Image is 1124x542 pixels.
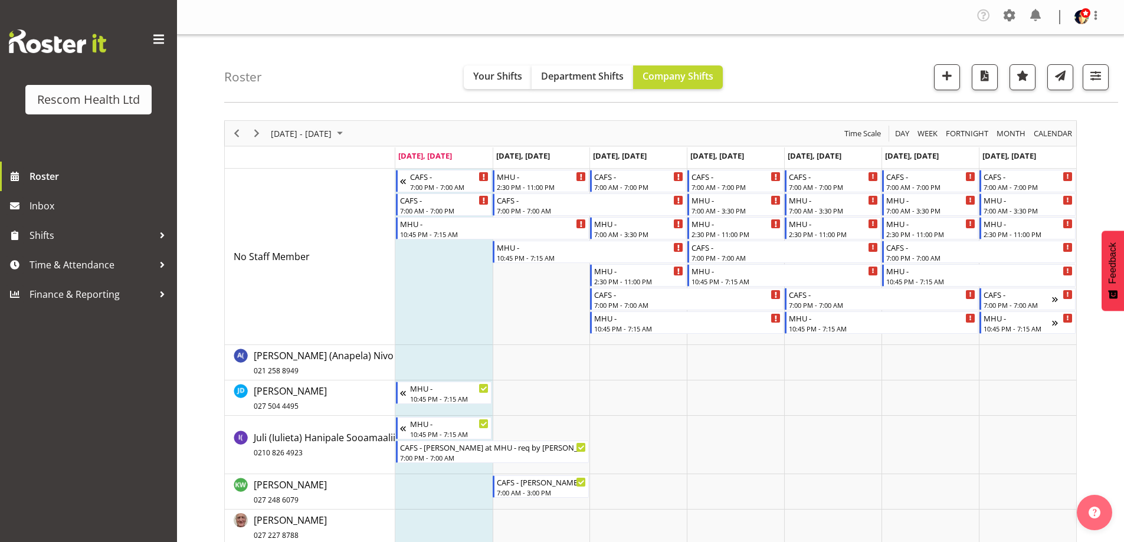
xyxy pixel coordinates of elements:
div: 7:00 AM - 3:30 PM [984,206,1073,215]
td: Ana (Anapela) Nivo resource [225,345,395,380]
button: Timeline Month [995,126,1028,141]
div: MHU - [692,218,781,229]
div: MHU - [789,194,878,206]
button: Send a list of all shifts for the selected filtered period to all rostered employees. [1047,64,1073,90]
button: Previous [229,126,245,141]
div: No Staff Member"s event - CAFS - Begin From Thursday, September 11, 2025 at 7:00:00 AM GMT+12:00 ... [687,170,784,192]
td: Juli (Iulieta) Hanipale Sooamaalii resource [225,416,395,474]
button: Time Scale [843,126,883,141]
span: 0210 826 4923 [254,448,303,458]
div: 7:00 AM - 7:00 PM [789,182,878,192]
span: Week [916,126,939,141]
div: No Staff Member"s event - MHU - Begin From Monday, September 8, 2025 at 10:45:00 PM GMT+12:00 End... [396,217,589,239]
div: MHU - [789,312,975,324]
span: Month [995,126,1027,141]
td: Kaye Wishart resource [225,474,395,510]
div: No Staff Member"s event - CAFS - Begin From Friday, September 12, 2025 at 7:00:00 AM GMT+12:00 En... [785,170,881,192]
div: MHU - [789,218,878,229]
span: calendar [1033,126,1073,141]
div: Kaye Wishart"s event - CAFS - Lance Marelle at MHU - req by Sandy Begin From Tuesday, September 9... [493,475,589,498]
span: Fortnight [945,126,989,141]
div: No Staff Member"s event - MHU - Begin From Tuesday, September 9, 2025 at 2:30:00 PM GMT+12:00 End... [493,170,589,192]
span: [PERSON_NAME] [254,385,327,412]
div: Previous [227,121,247,146]
button: Company Shifts [633,65,723,89]
a: [PERSON_NAME]027 227 8788 [254,513,327,541]
div: CAFS - [PERSON_NAME] at MHU - req by [PERSON_NAME] [400,441,586,453]
button: September 08 - 14, 2025 [269,126,348,141]
div: No Staff Member"s event - MHU - Begin From Sunday, September 14, 2025 at 7:00:00 AM GMT+12:00 End... [979,193,1076,216]
div: MHU - [497,241,683,253]
div: 10:45 PM - 7:15 AM [886,277,1073,286]
div: 7:00 PM - 7:00 AM [400,453,586,462]
span: Department Shifts [541,70,624,83]
img: lisa-averill4ed0ba207759471a3c7c9c0bc18f64d8.png [1074,10,1089,24]
div: No Staff Member"s event - MHU - Begin From Wednesday, September 10, 2025 at 2:30:00 PM GMT+12:00 ... [590,264,686,287]
div: CAFS - [886,170,975,182]
a: Juli (Iulieta) Hanipale Sooamaalii0210 826 4923 [254,431,395,459]
div: No Staff Member"s event - MHU - Begin From Wednesday, September 10, 2025 at 7:00:00 AM GMT+12:00 ... [590,217,686,239]
span: [DATE], [DATE] [496,150,550,161]
div: CAFS - [594,170,683,182]
span: [DATE], [DATE] [690,150,744,161]
div: 7:00 PM - 7:00 AM [410,182,489,192]
span: Time & Attendance [30,256,153,274]
td: No Staff Member resource [225,169,395,345]
div: 2:30 PM - 11:00 PM [497,182,586,192]
div: Juli (Iulieta) Hanipale Sooamaalii"s event - CAFS - Lance Marelle at MHU - req by Sandy Begin Fro... [396,441,589,463]
div: 7:00 AM - 3:30 PM [594,229,683,239]
div: MHU - [886,265,1073,277]
div: No Staff Member"s event - CAFS - Begin From Saturday, September 13, 2025 at 7:00:00 AM GMT+12:00 ... [882,170,978,192]
span: 027 504 4495 [254,401,299,411]
div: 10:45 PM - 7:15 AM [410,394,489,403]
div: 7:00 AM - 3:30 PM [789,206,878,215]
button: Highlight an important date within the roster. [1010,64,1035,90]
div: 7:00 AM - 3:30 PM [886,206,975,215]
span: Your Shifts [473,70,522,83]
div: Juli (Iulieta) Hanipale Sooamaalii"s event - MHU - Begin From Sunday, September 7, 2025 at 10:45:... [396,417,492,439]
div: 10:45 PM - 7:15 AM [594,324,781,333]
span: [PERSON_NAME] [254,514,327,541]
div: CAFS - [594,288,781,300]
div: MHU - [886,218,975,229]
div: MHU - [594,265,683,277]
div: 10:45 PM - 7:15 AM [410,429,489,439]
div: 2:30 PM - 11:00 PM [886,229,975,239]
div: No Staff Member"s event - MHU - Begin From Friday, September 12, 2025 at 7:00:00 AM GMT+12:00 End... [785,193,881,216]
div: 7:00 PM - 7:00 AM [692,253,878,262]
div: No Staff Member"s event - CAFS - Begin From Sunday, September 7, 2025 at 7:00:00 PM GMT+12:00 End... [396,170,492,192]
div: 7:00 PM - 7:00 AM [594,300,781,310]
div: CAFS - [984,288,1052,300]
div: No Staff Member"s event - CAFS - Begin From Sunday, September 14, 2025 at 7:00:00 PM GMT+12:00 En... [979,288,1076,310]
div: MHU - [410,418,489,429]
button: Timeline Day [893,126,912,141]
div: 2:30 PM - 11:00 PM [984,229,1073,239]
span: [DATE], [DATE] [788,150,841,161]
div: No Staff Member"s event - MHU - Begin From Saturday, September 13, 2025 at 2:30:00 PM GMT+12:00 E... [882,217,978,239]
div: No Staff Member"s event - CAFS - Begin From Monday, September 8, 2025 at 7:00:00 AM GMT+12:00 End... [396,193,492,216]
div: MHU - [497,170,586,182]
div: 2:30 PM - 11:00 PM [594,277,683,286]
div: MHU - [984,194,1073,206]
a: No Staff Member [234,249,310,264]
div: CAFS - [PERSON_NAME] at MHU - req by [PERSON_NAME] [497,476,586,488]
div: No Staff Member"s event - MHU - Begin From Wednesday, September 10, 2025 at 10:45:00 PM GMT+12:00... [590,311,784,334]
img: help-xxl-2.png [1089,507,1100,518]
button: Next [249,126,265,141]
button: Add a new shift [934,64,960,90]
button: Your Shifts [464,65,532,89]
div: CAFS - [692,241,878,253]
div: 10:45 PM - 7:15 AM [984,324,1052,333]
img: Rosterit website logo [9,29,106,53]
span: Shifts [30,226,153,244]
div: 7:00 AM - 7:00 PM [594,182,683,192]
div: 7:00 PM - 7:00 AM [789,300,975,310]
span: 027 248 6079 [254,495,299,505]
div: MHU - [410,382,489,394]
div: 2:30 PM - 11:00 PM [789,229,878,239]
button: Month [1032,126,1074,141]
div: No Staff Member"s event - MHU - Begin From Thursday, September 11, 2025 at 2:30:00 PM GMT+12:00 E... [687,217,784,239]
span: Feedback [1107,242,1118,284]
div: No Staff Member"s event - MHU - Begin From Friday, September 12, 2025 at 2:30:00 PM GMT+12:00 End... [785,217,881,239]
div: No Staff Member"s event - CAFS - Begin From Saturday, September 13, 2025 at 7:00:00 PM GMT+12:00 ... [882,241,1076,263]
